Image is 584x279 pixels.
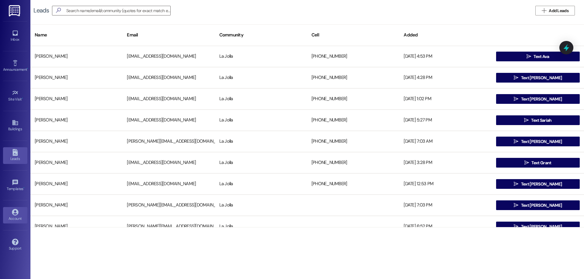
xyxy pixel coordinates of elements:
div: La Jolla [215,50,307,63]
i:  [524,118,529,123]
i:  [542,8,546,13]
div: [DATE] 12:53 PM [399,178,492,190]
div: [PERSON_NAME] [30,220,123,233]
div: La Jolla [215,178,307,190]
div: [EMAIL_ADDRESS][DOMAIN_NAME] [123,93,215,105]
div: La Jolla [215,114,307,126]
i:  [527,54,531,59]
div: [PERSON_NAME] [30,199,123,211]
div: [EMAIL_ADDRESS][DOMAIN_NAME] [123,157,215,169]
div: [DATE] 4:28 PM [399,72,492,84]
div: [EMAIL_ADDRESS][DOMAIN_NAME] [123,178,215,190]
span: • [22,96,23,100]
button: Text Ava [496,52,580,61]
div: [PERSON_NAME] [30,114,123,126]
button: Text [PERSON_NAME] [496,94,580,104]
span: Text Ava [534,53,549,60]
button: Add Leads [535,6,575,15]
div: [PERSON_NAME] [30,178,123,190]
div: Added [399,28,492,43]
button: Text [PERSON_NAME] [496,179,580,189]
i:  [514,75,518,80]
i:  [514,97,518,101]
div: [PHONE_NUMBER] [307,135,399,148]
a: Templates • [3,177,27,194]
div: [DATE] 7:03 AM [399,135,492,148]
i:  [514,139,518,144]
button: Text [PERSON_NAME] [496,222,580,231]
div: Name [30,28,123,43]
img: ResiDesk Logo [9,5,21,16]
div: La Jolla [215,157,307,169]
button: Text [PERSON_NAME] [496,200,580,210]
span: Text [PERSON_NAME] [521,75,562,81]
span: Text [PERSON_NAME] [521,181,562,187]
span: • [27,66,28,71]
button: Text [PERSON_NAME] [496,73,580,83]
div: [DATE] 6:52 PM [399,220,492,233]
div: [DATE] 4:53 PM [399,50,492,63]
div: [PERSON_NAME] [30,50,123,63]
span: Text [PERSON_NAME] [521,202,562,209]
div: La Jolla [215,199,307,211]
a: Buildings [3,117,27,134]
span: Text Grant [531,160,551,166]
div: [DATE] 5:27 PM [399,114,492,126]
div: [PERSON_NAME][EMAIL_ADDRESS][DOMAIN_NAME] [123,135,215,148]
i:  [54,7,63,14]
div: Cell [307,28,399,43]
div: [EMAIL_ADDRESS][DOMAIN_NAME] [123,72,215,84]
i:  [514,224,518,229]
i:  [514,182,518,186]
button: Text Grant [496,158,580,168]
div: [DATE] 3:28 PM [399,157,492,169]
a: Leads [3,147,27,164]
button: Text Sariah [496,115,580,125]
div: [PHONE_NUMBER] [307,157,399,169]
div: [PHONE_NUMBER] [307,114,399,126]
span: Add Leads [549,8,568,14]
input: Search name/email/community (quotes for exact match e.g. "John Smith") [66,6,170,15]
div: [EMAIL_ADDRESS][DOMAIN_NAME] [123,114,215,126]
div: [PHONE_NUMBER] [307,178,399,190]
i:  [524,160,529,165]
div: [PERSON_NAME][EMAIL_ADDRESS][DOMAIN_NAME] [123,220,215,233]
a: Site Visit • [3,88,27,104]
div: [PERSON_NAME] [30,157,123,169]
a: Inbox [3,28,27,44]
div: [PHONE_NUMBER] [307,72,399,84]
span: Text Sariah [531,117,551,124]
div: [DATE] 1:02 PM [399,93,492,105]
div: [PHONE_NUMBER] [307,50,399,63]
div: [PERSON_NAME] [30,93,123,105]
button: Text [PERSON_NAME] [496,137,580,146]
div: [EMAIL_ADDRESS][DOMAIN_NAME] [123,50,215,63]
div: La Jolla [215,72,307,84]
div: [PERSON_NAME] [30,72,123,84]
div: [PERSON_NAME][EMAIL_ADDRESS][DOMAIN_NAME] [123,199,215,211]
i:  [514,203,518,208]
div: Community [215,28,307,43]
div: [PERSON_NAME] [30,135,123,148]
span: • [23,186,24,190]
div: Email [123,28,215,43]
div: [DATE] 7:03 PM [399,199,492,211]
span: Text [PERSON_NAME] [521,223,562,230]
div: La Jolla [215,220,307,233]
div: Leads [33,7,49,14]
div: La Jolla [215,135,307,148]
div: La Jolla [215,93,307,105]
span: Text [PERSON_NAME] [521,96,562,102]
a: Support [3,237,27,253]
a: Account [3,207,27,223]
div: [PHONE_NUMBER] [307,93,399,105]
span: Text [PERSON_NAME] [521,138,562,145]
